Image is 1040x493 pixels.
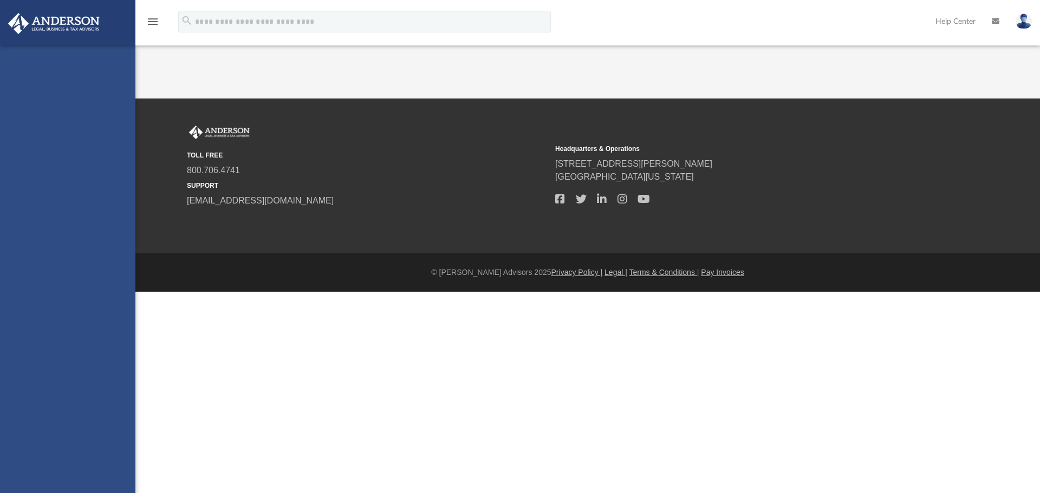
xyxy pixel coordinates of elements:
a: 800.706.4741 [187,166,240,175]
a: menu [146,21,159,28]
img: User Pic [1016,14,1032,29]
a: Terms & Conditions | [629,268,699,277]
small: TOLL FREE [187,150,548,160]
div: © [PERSON_NAME] Advisors 2025 [135,267,1040,278]
a: Pay Invoices [701,268,744,277]
a: Privacy Policy | [551,268,603,277]
a: [GEOGRAPHIC_DATA][US_STATE] [555,172,694,181]
a: [STREET_ADDRESS][PERSON_NAME] [555,159,712,168]
small: SUPPORT [187,181,548,190]
i: menu [146,15,159,28]
a: [EMAIL_ADDRESS][DOMAIN_NAME] [187,196,334,205]
img: Anderson Advisors Platinum Portal [187,126,252,140]
small: Headquarters & Operations [555,144,916,154]
a: Legal | [604,268,627,277]
img: Anderson Advisors Platinum Portal [5,13,103,34]
i: search [181,15,193,27]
